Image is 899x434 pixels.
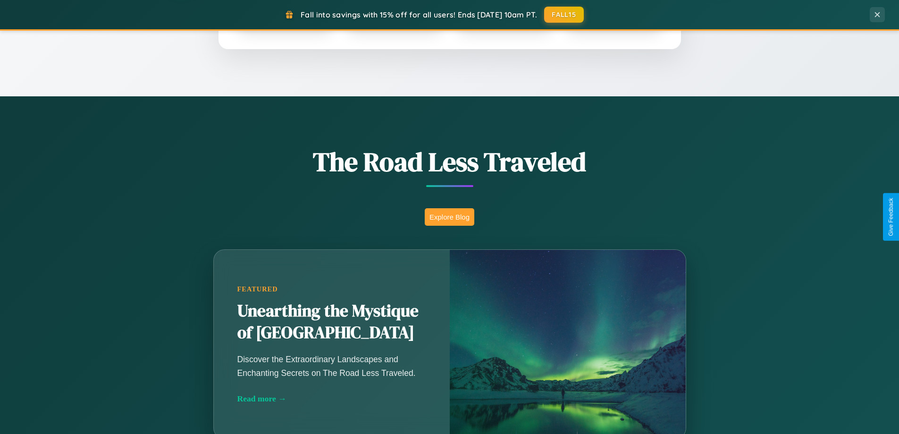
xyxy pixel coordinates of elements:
p: Discover the Extraordinary Landscapes and Enchanting Secrets on The Road Less Traveled. [237,353,426,379]
h2: Unearthing the Mystique of [GEOGRAPHIC_DATA] [237,300,426,344]
div: Read more → [237,394,426,404]
div: Featured [237,285,426,293]
button: FALL15 [544,7,584,23]
div: Give Feedback [888,198,894,236]
h1: The Road Less Traveled [167,144,733,180]
button: Explore Blog [425,208,474,226]
span: Fall into savings with 15% off for all users! Ends [DATE] 10am PT. [301,10,537,19]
